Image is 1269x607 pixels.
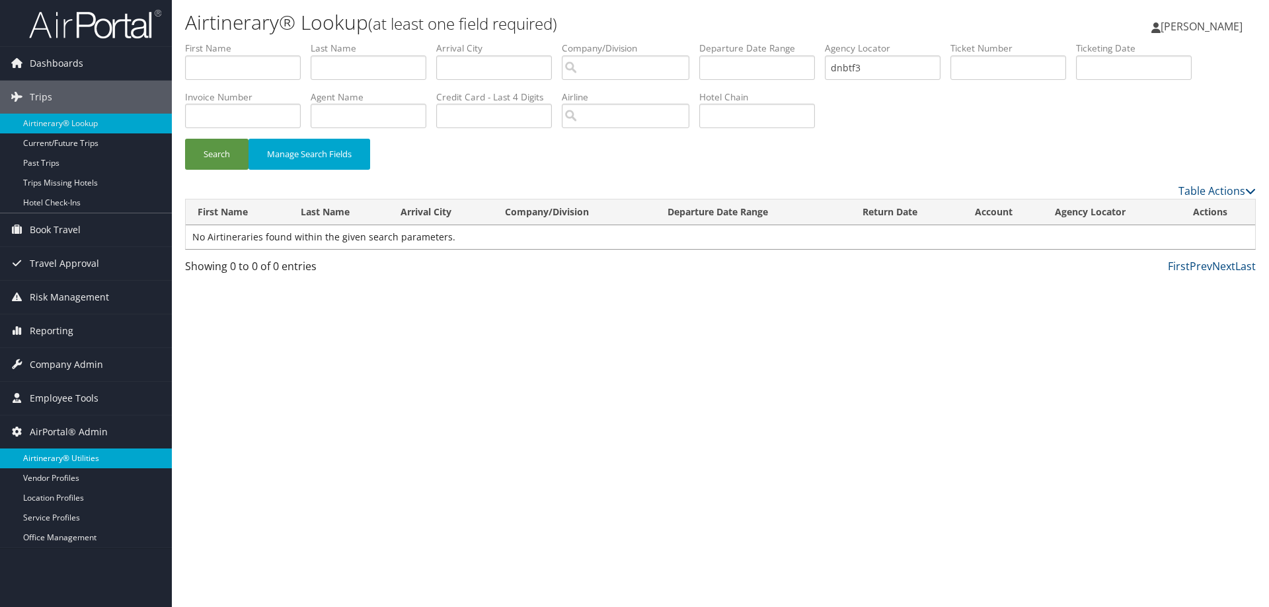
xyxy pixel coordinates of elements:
th: Return Date: activate to sort column ascending [851,199,964,225]
a: [PERSON_NAME] [1151,7,1256,46]
label: Invoice Number [185,90,311,104]
span: Company Admin [30,348,103,381]
h1: Airtinerary® Lookup [185,9,899,36]
th: First Name: activate to sort column ascending [186,199,289,225]
button: Search [185,139,249,170]
button: Manage Search Fields [249,139,370,170]
span: Book Travel [30,213,81,246]
a: Last [1235,259,1256,273]
th: Departure Date Range: activate to sort column ascending [656,199,851,225]
th: Arrival City: activate to sort column descending [389,199,493,225]
a: Table Actions [1178,184,1256,198]
a: Prev [1190,259,1212,273]
label: Hotel Chain [699,90,825,104]
label: Arrival City [436,42,562,55]
label: Ticket Number [950,42,1076,55]
label: Credit Card - Last 4 Digits [436,90,562,104]
label: Company/Division [562,42,699,55]
div: Showing 0 to 0 of 0 entries [185,258,438,281]
label: Agency Locator [825,42,950,55]
span: Employee Tools [30,382,98,415]
label: Last Name [311,42,436,55]
span: Dashboards [30,47,83,80]
th: Account: activate to sort column ascending [963,199,1043,225]
th: Last Name: activate to sort column ascending [289,199,389,225]
th: Agency Locator: activate to sort column ascending [1043,199,1181,225]
span: AirPortal® Admin [30,415,108,448]
th: Actions [1181,199,1255,225]
a: First [1168,259,1190,273]
label: Airline [562,90,699,104]
span: Trips [30,81,52,114]
span: Risk Management [30,281,109,314]
span: Reporting [30,314,73,347]
td: No Airtineraries found within the given search parameters. [186,225,1255,249]
label: Departure Date Range [699,42,825,55]
span: [PERSON_NAME] [1161,19,1243,34]
a: Next [1212,259,1235,273]
label: Agent Name [311,90,436,104]
small: (at least one field required) [368,13,557,34]
img: airportal-logo.png [29,9,161,40]
span: Travel Approval [30,247,99,280]
label: First Name [185,42,311,55]
label: Ticketing Date [1076,42,1202,55]
th: Company/Division [493,199,655,225]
